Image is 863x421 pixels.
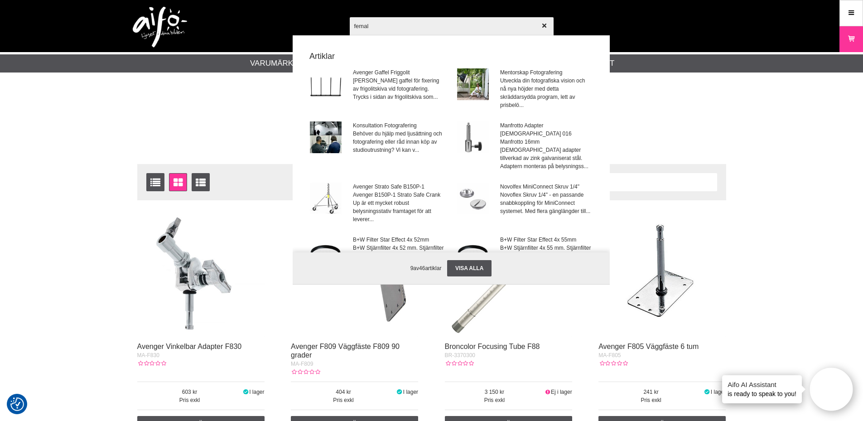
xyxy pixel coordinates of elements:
span: Avenger Gaffel Friggolit [353,68,445,77]
img: ma016-adapter-01.jpg [457,121,489,153]
span: Novolfex MiniConnect Skruv 1/4" [500,183,592,191]
a: Manfrotto Adapter [DEMOGRAPHIC_DATA] 016Manfrotto 16mm [DEMOGRAPHIC_DATA] adapter tillverkad av z... [452,116,598,176]
a: Avenger Strato Safe B150P-1Avenger B150P-1 Strato Safe Crank Up är ett mycket robust belysningsst... [304,177,451,229]
span: Konsultation Fotografering [353,121,445,130]
span: 9 [410,265,414,271]
span: Avenger B150P-1 Strato Safe Crank Up är ett mycket robust belysningsstativ framtaget för att leve... [353,191,445,223]
img: logo.png [133,7,187,48]
img: 4x.jpg [457,236,489,267]
img: Revisit consent button [10,397,24,411]
img: no-mc14standard-003.jpg [457,183,489,214]
a: Varumärken [250,58,304,69]
span: B+W Filter Star Effect 4x 55mm [500,236,592,244]
span: Avenger Strato Safe B150P-1 [353,183,445,191]
img: ma-b150p1-001.jpg [310,183,342,214]
img: el20940-bts001.jpg [457,68,489,100]
img: 4x.jpg [310,236,342,267]
strong: Artiklar [304,50,598,63]
button: Samtyckesinställningar [10,396,24,412]
span: Novoflex Skruv 1/4" - en passande snabbkoppling för MiniConnect systemet. Med flera gänglängder t... [500,191,592,215]
input: Sök produkter ... [350,10,554,42]
span: [PERSON_NAME] gaffel för fixering av frigolitskiva vid fotografering. Trycks i sidan av frigolits... [353,77,445,101]
a: B+W Filter Star Effect 4x 55mmB+W Stjärnfilter 4x 55 mm. Stjärnfilter tillverkat av optiskt glas ... [452,230,598,276]
span: Utveckla din fotografiska vision och nå nya höjder med detta skräddarsydda program, lett av prisb... [500,77,592,109]
span: B+W Filter Star Effect 4x 52mm [353,236,445,244]
a: Konsultation FotograferingBehöver du hjälp med ljusättning och fotografering eller råd innan köp ... [304,116,451,176]
span: B+W Stjärnfilter 4x 55 mm. Stjärnfilter tillverkat av optiskt glas från tyska Schott. Strålarnas ... [500,244,592,268]
a: Avenger Gaffel Friggolit[PERSON_NAME] gaffel för fixering av frigolitskiva vid fotografering. Try... [304,63,451,115]
span: av [413,265,419,271]
span: Manfrotto Adapter [DEMOGRAPHIC_DATA] 016 [500,121,592,138]
img: tf-konsultation-foto-001.jpg [310,121,342,153]
span: Manfrotto 16mm [DEMOGRAPHIC_DATA] adapter tillverkad av zink galvaniserat stål. Adaptern monteras... [500,138,592,170]
img: ma143f.jpg [310,68,342,100]
span: Mentorskap Fotografering [500,68,592,77]
a: Novolfex MiniConnect Skruv 1/4"Novoflex Skruv 1/4" - en passande snabbkoppling för MiniConnect sy... [452,177,598,229]
span: B+W Stjärnfilter 4x 52 mm. Stjärnfilter tillverkat av optiskt glas från tyska Schott. Strålarnas ... [353,244,445,268]
span: artiklar [425,265,441,271]
a: Mentorskap FotograferingUtveckla din fotografiska vision och nå nya höjder med detta skräddarsydd... [452,63,598,115]
span: 46 [419,265,425,271]
a: Visa alla [447,260,492,276]
a: B+W Filter Star Effect 4x 52mmB+W Stjärnfilter 4x 52 mm. Stjärnfilter tillverkat av optiskt glas ... [304,230,451,276]
span: Behöver du hjälp med ljusättning och fotografering eller råd innan köp av studioutrustning? Vi ka... [353,130,445,154]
